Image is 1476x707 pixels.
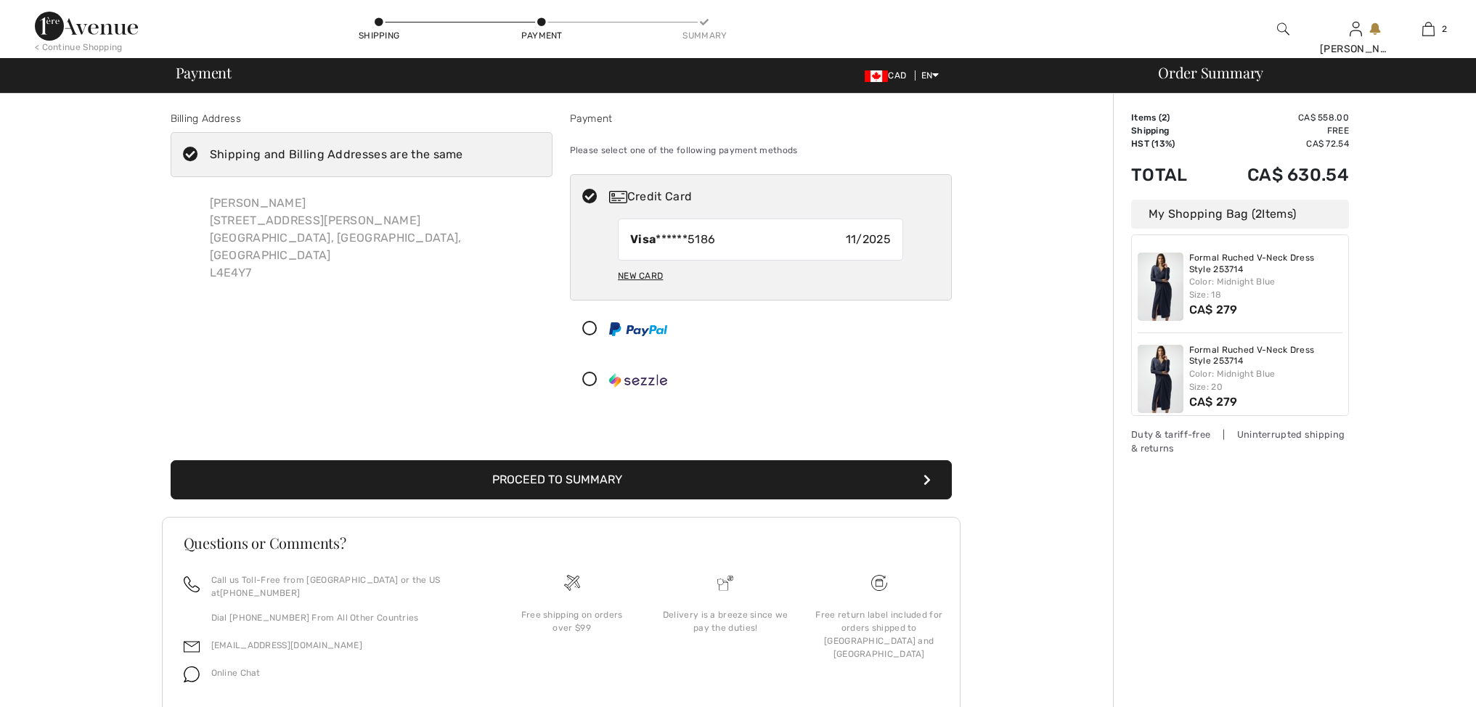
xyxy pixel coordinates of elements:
[210,146,463,163] div: Shipping and Billing Addresses are the same
[211,573,478,600] p: Call us Toll-Free from [GEOGRAPHIC_DATA] or the US at
[1138,345,1183,413] img: Formal Ruched V-Neck Dress Style 253714
[220,588,300,598] a: [PHONE_NUMBER]
[1422,20,1435,38] img: My Bag
[1131,428,1349,455] div: Duty & tariff-free | Uninterrupted shipping & returns
[184,666,200,682] img: chat
[1189,395,1238,409] span: CA$ 279
[1255,207,1262,221] span: 2
[609,191,627,203] img: Credit Card
[1209,124,1349,137] td: Free
[211,611,478,624] p: Dial [PHONE_NUMBER] From All Other Countries
[1189,367,1343,393] div: Color: Midnight Blue Size: 20
[865,70,912,81] span: CAD
[1131,124,1209,137] td: Shipping
[1138,253,1183,321] img: Formal Ruched V-Neck Dress Style 253714
[1209,150,1349,200] td: CA$ 630.54
[176,65,232,80] span: Payment
[871,575,887,591] img: Free shipping on orders over $99
[1131,111,1209,124] td: Items ( )
[1209,137,1349,150] td: CA$ 72.54
[630,232,656,246] strong: Visa
[198,183,553,293] div: [PERSON_NAME] [STREET_ADDRESS][PERSON_NAME] [GEOGRAPHIC_DATA], [GEOGRAPHIC_DATA], [GEOGRAPHIC_DAT...
[1209,111,1349,124] td: CA$ 558.00
[35,41,123,54] div: < Continue Shopping
[564,575,580,591] img: Free shipping on orders over $99
[1320,41,1391,57] div: [PERSON_NAME]
[570,132,952,168] div: Please select one of the following payment methods
[609,188,942,205] div: Credit Card
[520,29,563,42] div: Payment
[1393,20,1464,38] a: 2
[184,576,200,592] img: call
[814,608,945,661] div: Free return label included for orders shipped to [GEOGRAPHIC_DATA] and [GEOGRAPHIC_DATA]
[211,668,261,678] span: Online Chat
[171,111,553,126] div: Billing Address
[1350,20,1362,38] img: My Info
[507,608,637,634] div: Free shipping on orders over $99
[609,322,667,336] img: PayPal
[1162,113,1167,123] span: 2
[570,111,952,126] div: Payment
[618,263,663,288] div: New Card
[865,70,888,82] img: Canadian Dollar
[184,536,939,550] h3: Questions or Comments?
[171,460,952,499] button: Proceed to Summary
[846,231,891,248] span: 11/2025
[1189,345,1343,367] a: Formal Ruched V-Neck Dress Style 253714
[357,29,401,42] div: Shipping
[1131,200,1349,229] div: My Shopping Bag ( Items)
[1131,137,1209,150] td: HST (13%)
[184,639,200,655] img: email
[717,575,733,591] img: Delivery is a breeze since we pay the duties!
[1189,303,1238,316] span: CA$ 279
[211,640,362,650] a: [EMAIL_ADDRESS][DOMAIN_NAME]
[1277,20,1289,38] img: search the website
[609,373,667,388] img: Sezzle
[1189,253,1343,275] a: Formal Ruched V-Neck Dress Style 253714
[1442,23,1447,36] span: 2
[1189,275,1343,301] div: Color: Midnight Blue Size: 18
[1350,22,1362,36] a: Sign In
[1141,65,1467,80] div: Order Summary
[660,608,791,634] div: Delivery is a breeze since we pay the duties!
[1131,150,1209,200] td: Total
[921,70,939,81] span: EN
[35,12,138,41] img: 1ère Avenue
[682,29,726,42] div: Summary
